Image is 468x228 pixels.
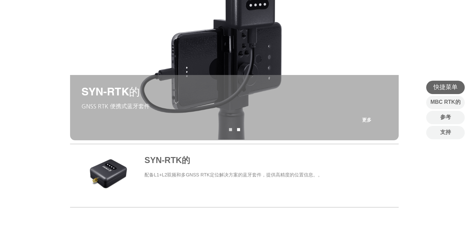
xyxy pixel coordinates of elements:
a: SynRNK的 [237,128,240,131]
span: GNSS RTK 便携式蓝牙套件 [81,103,150,109]
a: 支持 [426,126,465,139]
div: 快捷菜单 [426,81,465,94]
a: SynRNK的 [229,128,232,131]
a: 参考 [426,111,465,124]
span: 更多 [362,117,371,123]
iframe: Wix 聊天 [391,199,468,228]
a: MBC RTK的 [426,96,465,109]
span: SYN-RTK的 [81,85,140,98]
span: 支持 [440,129,451,136]
a: 更多 [353,113,380,127]
span: MBC RTK的 [430,98,461,106]
nav: 幻灯片 [226,128,242,131]
span: 快捷菜单 [433,83,458,91]
span: 参考 [440,113,451,121]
